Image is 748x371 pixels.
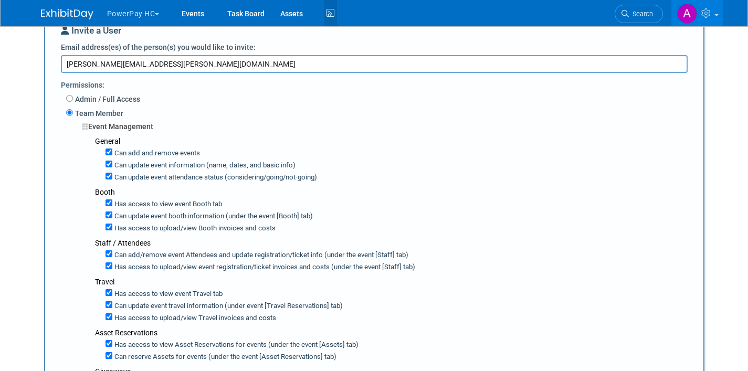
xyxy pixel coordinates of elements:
[112,199,222,209] label: Has access to view event Booth tab
[629,10,653,18] span: Search
[112,149,200,158] label: Can add and remove events
[61,24,688,42] div: Invite a User
[82,121,696,132] div: Event Management
[112,250,408,260] label: Can add/remove event Attendees and update registration/ticket info (under the event [Staff] tab)
[112,211,313,221] label: Can update event booth information (under the event [Booth] tab)
[615,5,663,23] a: Search
[112,173,317,183] label: Can update event attendance status (considering/going/not-going)
[41,9,93,19] img: ExhibitDay
[112,289,223,299] label: Has access to view event Travel tab
[112,301,343,311] label: Can update event travel information (under event [Travel Reservations] tab)
[95,136,696,146] div: General
[112,262,415,272] label: Has access to upload/view event registration/ticket invoices and costs (under the event [Staff] tab)
[95,238,696,248] div: Staff / Attendees
[112,224,276,234] label: Has access to upload/view Booth invoices and costs
[112,352,336,362] label: Can reserve Assets for events (under the event [Asset Reservations] tab)
[112,340,359,350] label: Has access to view Asset Reservations for events (under the event [Assets] tab)
[95,327,696,338] div: Asset Reservations
[61,76,696,93] div: Permissions:
[677,4,697,24] img: Arlene Cardie
[112,161,296,171] label: Can update event information (name, dates, and basic info)
[61,42,256,52] label: Email address(es) of the person(s) you would like to invite:
[112,313,276,323] label: Has access to upload/view Travel invoices and costs
[73,94,140,104] label: Admin / Full Access
[73,108,123,119] label: Team Member
[95,187,696,197] div: Booth
[95,277,696,287] div: Travel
